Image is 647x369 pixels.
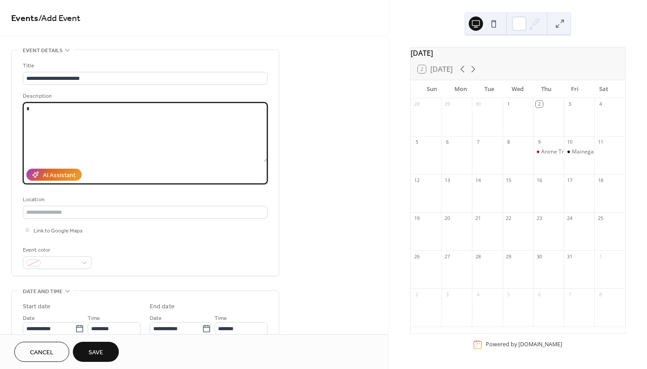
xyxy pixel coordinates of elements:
div: Sun [418,80,446,98]
a: Events [11,10,38,27]
div: 21 [475,215,481,222]
div: Tue [475,80,504,98]
span: Date [23,314,35,323]
div: 9 [536,139,542,145]
div: 15 [505,177,512,183]
div: Event color [23,245,90,255]
div: [DATE] [411,48,625,58]
button: AI Assistant [26,169,82,181]
span: Save [88,348,103,357]
div: 26 [413,253,420,260]
div: Thu [532,80,561,98]
div: 28 [413,101,420,108]
div: 10 [567,139,573,145]
div: 13 [444,177,450,183]
div: AI Assistant [43,171,76,180]
div: 7 [475,139,481,145]
button: Cancel [14,342,69,362]
div: End date [150,302,175,311]
div: Sat [589,80,618,98]
div: 30 [475,101,481,108]
div: Description [23,91,266,101]
div: Title [23,61,266,70]
span: Time [214,314,227,323]
div: 22 [505,215,512,222]
div: 18 [597,177,604,183]
div: Anime Trivia [541,148,572,156]
div: Fri [561,80,589,98]
div: 24 [567,215,573,222]
div: 2 [536,101,542,108]
div: Mon [446,80,475,98]
div: Location [23,195,266,204]
span: Date [150,314,162,323]
div: 3 [567,101,573,108]
span: Event details [23,46,63,55]
div: 11 [597,139,604,145]
div: 30 [536,253,542,260]
div: 23 [536,215,542,222]
div: Wed [504,80,532,98]
div: 12 [413,177,420,183]
div: 6 [536,291,542,298]
div: 5 [413,139,420,145]
div: Powered by [486,341,562,348]
div: 19 [413,215,420,222]
div: 27 [444,253,450,260]
span: Link to Google Maps [34,226,83,236]
div: 2 [413,291,420,298]
div: 4 [475,291,481,298]
div: 4 [597,101,604,108]
div: 1 [505,101,512,108]
div: 3 [444,291,450,298]
div: Mainegaka Melee Monthly [572,148,638,156]
div: 31 [567,253,573,260]
div: 20 [444,215,450,222]
div: 25 [597,215,604,222]
div: 1 [597,253,604,260]
button: Save [73,342,119,362]
span: Date and time [23,287,63,296]
div: 8 [597,291,604,298]
div: Start date [23,302,50,311]
div: 14 [475,177,481,183]
span: Cancel [30,348,54,357]
span: Time [88,314,100,323]
div: 29 [505,253,512,260]
div: 16 [536,177,542,183]
a: [DOMAIN_NAME] [518,341,562,348]
span: / Add Event [38,10,80,27]
div: 5 [505,291,512,298]
div: 7 [567,291,573,298]
div: 8 [505,139,512,145]
div: 28 [475,253,481,260]
div: 29 [444,101,450,108]
div: Mainegaka Melee Monthly [564,148,595,156]
div: 17 [567,177,573,183]
div: 6 [444,139,450,145]
div: Anime Trivia [533,148,564,156]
